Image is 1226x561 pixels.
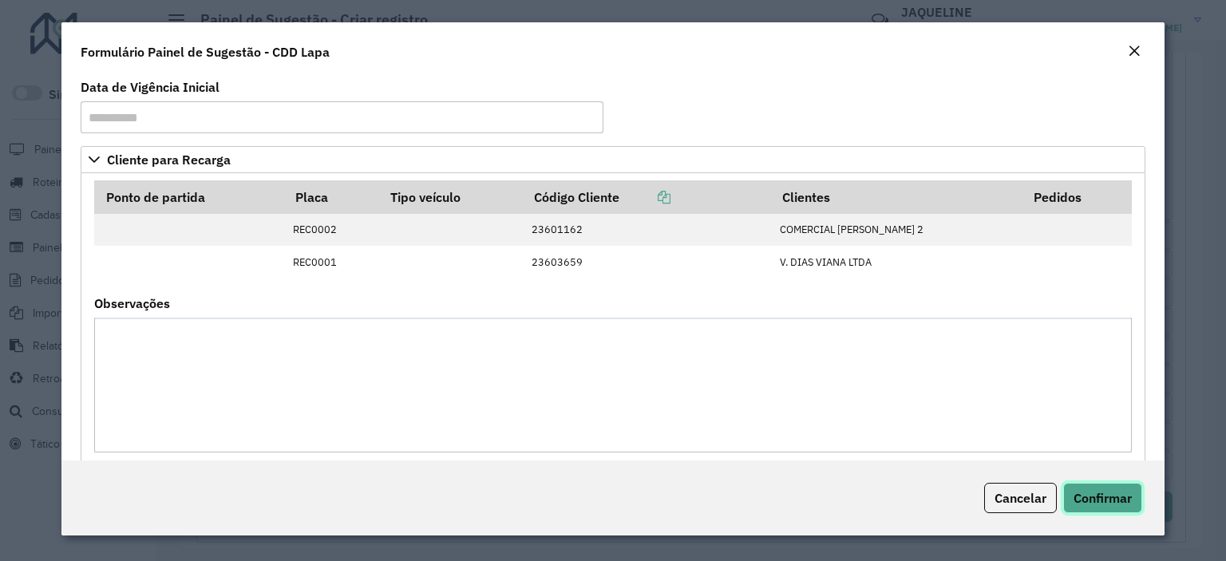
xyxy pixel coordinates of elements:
th: Ponto de partida [94,180,284,214]
th: Clientes [771,180,1022,214]
a: Copiar [619,189,670,205]
th: Pedidos [1022,180,1132,214]
span: Confirmar [1074,490,1132,506]
td: REC0002 [284,214,379,246]
td: COMERCIAL [PERSON_NAME] 2 [771,214,1022,246]
button: Close [1123,41,1145,62]
td: REC0001 [284,246,379,278]
td: 23603659 [524,246,772,278]
label: Data de Vigência Inicial [81,77,219,97]
button: Confirmar [1063,483,1142,513]
h4: Formulário Painel de Sugestão - CDD Lapa [81,42,330,61]
th: Tipo veículo [379,180,524,214]
a: Cliente para Recarga [81,146,1145,173]
div: Cliente para Recarga [81,173,1145,473]
button: Cancelar [984,483,1057,513]
th: Código Cliente [524,180,772,214]
em: Fechar [1128,45,1141,57]
td: 23601162 [524,214,772,246]
label: Observações [94,294,170,313]
span: Cliente para Recarga [107,153,231,166]
td: V. DIAS VIANA LTDA [771,246,1022,278]
span: Cancelar [995,490,1046,506]
th: Placa [284,180,379,214]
